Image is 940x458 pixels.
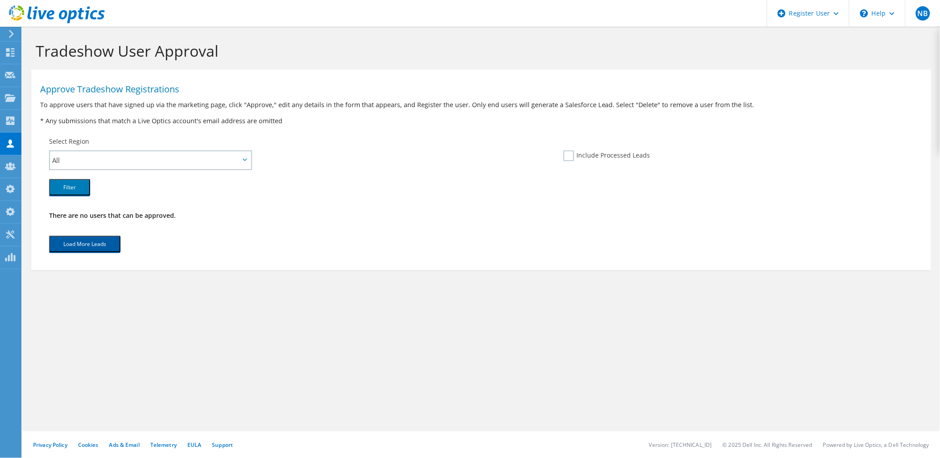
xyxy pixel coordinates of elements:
button: Filter [49,179,90,196]
li: Version: [TECHNICAL_ID] [649,441,712,449]
a: EULA [187,441,201,449]
p: There are no users that can be approved. [49,211,913,221]
a: Telemetry [150,441,177,449]
li: © 2025 Dell Inc. All Rights Reserved [723,441,812,449]
li: Powered by Live Optics, a Dell Technology [823,441,929,449]
a: Privacy Policy [33,441,67,449]
a: Support [212,441,233,449]
span: All [52,155,240,166]
button: Load More Leads [49,236,120,252]
svg: \n [860,9,868,17]
p: To approve users that have signed up via the marketing page, click "Approve," edit any details in... [40,100,922,110]
label: Include Processed Leads [563,150,650,161]
h1: Approve Tradeshow Registrations [40,85,918,94]
a: Cookies [78,441,99,449]
label: Select Region [49,137,89,146]
a: Ads & Email [109,441,140,449]
h1: Tradeshow User Approval [36,42,922,60]
p: * Any submissions that match a Live Optics account's email address are omitted [40,116,922,126]
span: NB [916,6,930,21]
